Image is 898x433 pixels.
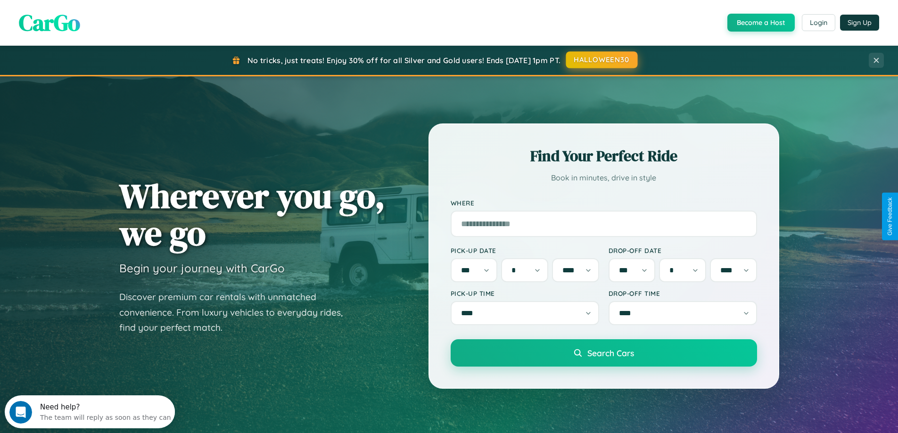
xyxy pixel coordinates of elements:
[9,401,32,424] iframe: Intercom live chat
[451,339,757,367] button: Search Cars
[840,15,879,31] button: Sign Up
[451,199,757,207] label: Where
[566,51,638,68] button: HALLOWEEN30
[451,289,599,297] label: Pick-up Time
[119,289,355,335] p: Discover premium car rentals with unmatched convenience. From luxury vehicles to everyday rides, ...
[451,171,757,185] p: Book in minutes, drive in style
[247,56,560,65] span: No tricks, just treats! Enjoy 30% off for all Silver and Gold users! Ends [DATE] 1pm PT.
[119,177,385,252] h1: Wherever you go, we go
[35,16,166,25] div: The team will reply as soon as they can
[727,14,795,32] button: Become a Host
[5,395,175,428] iframe: Intercom live chat discovery launcher
[35,8,166,16] div: Need help?
[887,197,893,236] div: Give Feedback
[451,146,757,166] h2: Find Your Perfect Ride
[19,7,80,38] span: CarGo
[451,246,599,254] label: Pick-up Date
[802,14,835,31] button: Login
[609,246,757,254] label: Drop-off Date
[587,348,634,358] span: Search Cars
[119,261,285,275] h3: Begin your journey with CarGo
[609,289,757,297] label: Drop-off Time
[4,4,175,30] div: Open Intercom Messenger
